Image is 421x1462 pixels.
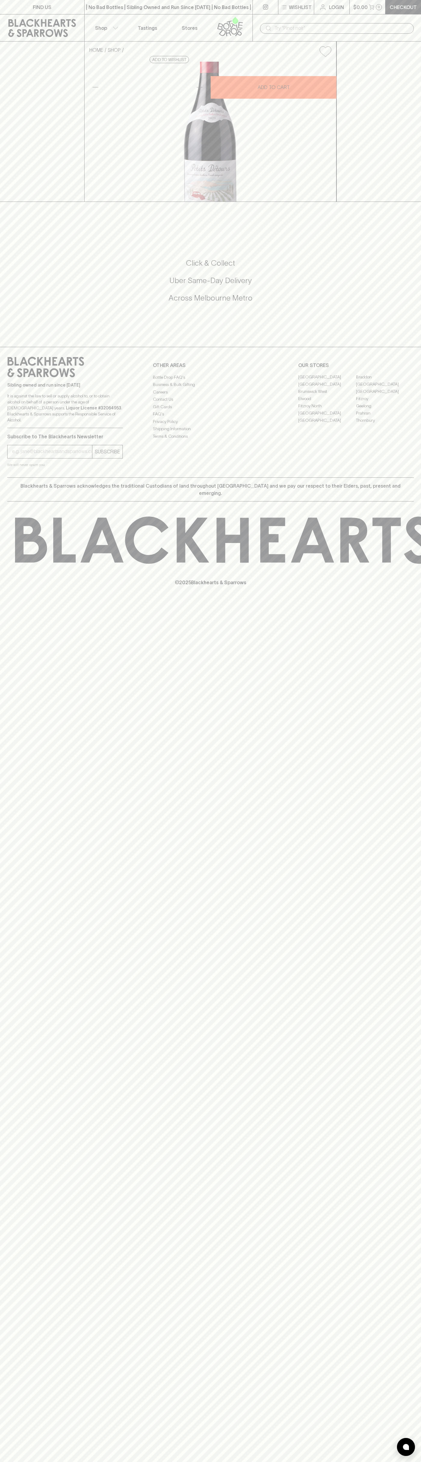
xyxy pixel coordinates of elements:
[92,445,122,458] button: SUBSCRIBE
[7,382,123,388] p: Sibling owned and run since [DATE]
[126,14,169,41] a: Tastings
[95,24,107,32] p: Shop
[403,1444,409,1450] img: bubble-icon
[298,362,414,369] p: OUR STORES
[7,258,414,268] h5: Click & Collect
[7,462,123,468] p: We will never spam you
[153,388,268,396] a: Careers
[169,14,211,41] a: Stores
[7,276,414,285] h5: Uber Same-Day Delivery
[108,47,121,53] a: SHOP
[153,411,268,418] a: FAQ's
[153,403,268,410] a: Gift Cards
[12,447,92,456] input: e.g. jane@blackheartsandsparrows.com.au
[289,4,312,11] p: Wishlist
[153,362,268,369] p: OTHER AREAS
[356,417,414,424] a: Thornbury
[7,393,123,423] p: It is against the law to sell or supply alcohol to, or to obtain alcohol on behalf of a person un...
[353,4,368,11] p: $0.00
[298,381,356,388] a: [GEOGRAPHIC_DATA]
[153,374,268,381] a: Bottle Drop FAQ's
[298,395,356,403] a: Elwood
[85,62,336,202] img: 40911.png
[153,425,268,433] a: Shipping Information
[390,4,417,11] p: Checkout
[317,44,334,59] button: Add to wishlist
[7,293,414,303] h5: Across Melbourne Metro
[182,24,197,32] p: Stores
[356,403,414,410] a: Geelong
[153,433,268,440] a: Terms & Conditions
[33,4,51,11] p: FIND US
[66,406,121,410] strong: Liquor License #32064953
[85,14,127,41] button: Shop
[329,4,344,11] p: Login
[356,374,414,381] a: Braddon
[298,374,356,381] a: [GEOGRAPHIC_DATA]
[274,23,409,33] input: Try "Pinot noir"
[7,234,414,335] div: Call to action block
[356,395,414,403] a: Fitzroy
[138,24,157,32] p: Tastings
[298,417,356,424] a: [GEOGRAPHIC_DATA]
[356,410,414,417] a: Prahran
[298,403,356,410] a: Fitzroy North
[298,388,356,395] a: Brunswick West
[153,381,268,388] a: Business & Bulk Gifting
[378,5,380,9] p: 0
[298,410,356,417] a: [GEOGRAPHIC_DATA]
[7,433,123,440] p: Subscribe to The Blackhearts Newsletter
[153,396,268,403] a: Contact Us
[356,388,414,395] a: [GEOGRAPHIC_DATA]
[356,381,414,388] a: [GEOGRAPHIC_DATA]
[211,76,336,99] button: ADD TO CART
[95,448,120,455] p: SUBSCRIBE
[12,482,409,497] p: Blackhearts & Sparrows acknowledges the traditional Custodians of land throughout [GEOGRAPHIC_DAT...
[150,56,189,63] button: Add to wishlist
[89,47,103,53] a: HOME
[153,418,268,425] a: Privacy Policy
[258,84,290,91] p: ADD TO CART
